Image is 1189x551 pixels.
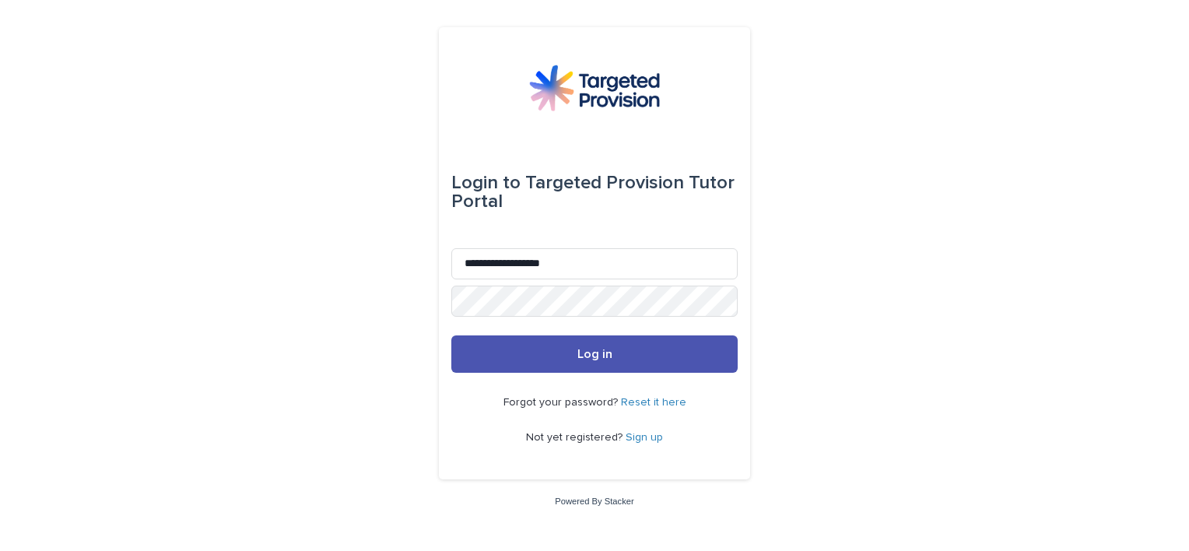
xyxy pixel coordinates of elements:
[451,174,521,192] span: Login to
[451,161,738,223] div: Targeted Provision Tutor Portal
[621,397,686,408] a: Reset it here
[577,348,612,360] span: Log in
[626,432,663,443] a: Sign up
[526,432,626,443] span: Not yet registered?
[451,335,738,373] button: Log in
[503,397,621,408] span: Forgot your password?
[529,65,660,111] img: M5nRWzHhSzIhMunXDL62
[555,497,633,506] a: Powered By Stacker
